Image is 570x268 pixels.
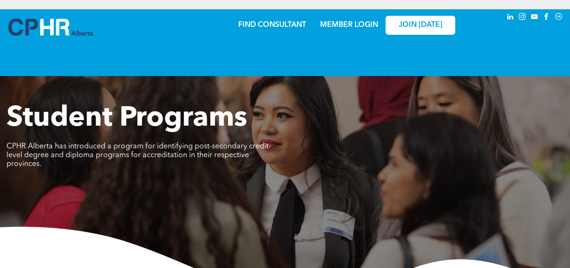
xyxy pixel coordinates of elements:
span: Student Programs [7,105,247,133]
a: Social network [554,12,564,24]
a: youtube [530,12,540,24]
a: facebook [542,12,552,24]
span: JOIN [DATE] [399,21,442,30]
a: instagram [518,12,528,24]
span: CPHR Alberta has introduced a program for identifying post-secondary credit-level degree and dipl... [7,143,271,168]
img: A blue and white logo for cp alberta [8,19,93,36]
a: linkedin [505,12,516,24]
a: JOIN [DATE] [386,16,455,35]
a: FIND CONSULTANT [238,21,306,29]
a: MEMBER LOGIN [320,21,378,29]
